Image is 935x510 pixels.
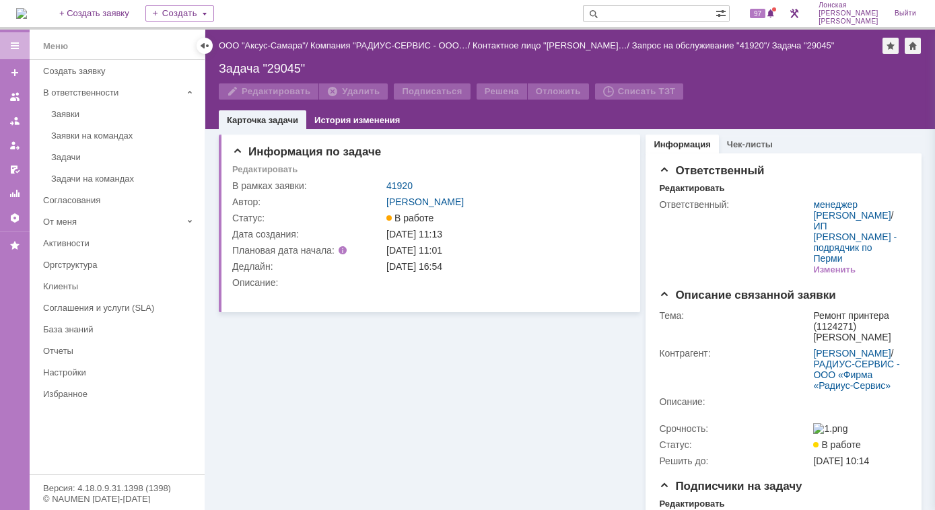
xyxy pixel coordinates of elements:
a: Задачи на командах [46,168,202,189]
div: Оргструктура [43,260,197,270]
div: [DATE] 11:01 [386,245,623,256]
a: Перейти в интерфейс администратора [786,5,802,22]
span: 97 [750,9,765,18]
div: Тема: [659,310,810,321]
div: Плановая дата начала: [232,245,368,256]
div: Сделать домашней страницей [905,38,921,54]
div: Дедлайн: [232,261,384,272]
div: / [473,40,632,50]
a: Компания "РАДИУС-СЕРВИС - ООО… [310,40,468,50]
div: Задача "29045" [219,62,922,75]
div: Задачи [51,152,197,162]
a: История изменения [314,115,400,125]
div: © NAUMEN [DATE]-[DATE] [43,495,191,503]
a: Задачи [46,147,202,168]
span: Лонская [819,1,878,9]
span: Ответственный [659,164,764,177]
div: Заявки [51,109,197,119]
div: Версия: 4.18.0.9.31.1398 (1398) [43,484,191,493]
div: [DATE] 11:13 [386,229,623,240]
div: Активности [43,238,197,248]
div: Добавить в избранное [882,38,899,54]
a: Создать заявку [38,61,202,81]
a: [PERSON_NAME] [386,196,464,207]
div: Ремонт принтера (1124271) [PERSON_NAME] [813,310,903,342]
a: Активности [38,233,202,254]
div: Избранное [43,389,182,399]
div: [DATE] 16:54 [386,261,623,272]
div: Скрыть меню [197,38,213,54]
div: Изменить [813,264,856,275]
div: Задача "29045" [772,40,835,50]
img: 1.png [813,423,847,434]
div: / [219,40,310,50]
div: База знаний [43,324,197,334]
span: В работе [813,439,860,450]
div: Меню [43,38,68,54]
a: База знаний [38,319,202,340]
a: Карточка задачи [227,115,298,125]
a: Мои согласования [4,159,26,180]
a: Отчеты [38,340,202,361]
a: Отчеты [4,183,26,205]
div: Настройки [43,367,197,377]
a: Мои заявки [4,135,26,156]
div: Редактировать [659,183,724,194]
div: Соглашения и услуги (SLA) [43,303,197,313]
a: Заявки на командах [4,86,26,108]
a: менеджер [PERSON_NAME] [813,199,891,221]
a: Информация [654,139,710,149]
div: Статус: [659,439,810,450]
span: Расширенный поиск [716,6,729,19]
a: Запрос на обслуживание "41920" [632,40,767,50]
a: Оргструктура [38,254,202,275]
div: Ответственный: [659,199,810,210]
span: [DATE] 10:14 [813,456,869,466]
span: [PERSON_NAME] [819,9,878,17]
div: Задачи на командах [51,174,197,184]
div: Редактировать [659,499,724,509]
a: ИП [PERSON_NAME] - подрядчик по Перми [813,221,897,264]
a: Клиенты [38,276,202,297]
div: Контрагент: [659,348,810,359]
a: 41920 [386,180,413,191]
div: В ответственности [43,87,182,98]
a: Перейти на домашнюю страницу [16,8,27,19]
div: В рамках заявки: [232,180,384,191]
div: / [813,199,903,264]
div: / [632,40,772,50]
div: Статус: [232,213,384,223]
span: [PERSON_NAME] [819,17,878,26]
span: Подписчики на задачу [659,480,802,493]
a: Согласования [38,190,202,211]
a: Чек-листы [727,139,773,149]
div: Автор: [232,196,384,207]
a: ООО "Аксус-Самара" [219,40,306,50]
div: / [310,40,473,50]
a: Заявки в моей ответственности [4,110,26,132]
div: Заявки на командах [51,131,197,141]
div: Клиенты [43,281,197,291]
span: В работе [386,213,434,223]
div: Редактировать [232,164,298,175]
a: РАДИУС-СЕРВИС - ООО «Фирма «Радиус-Сервис» [813,359,899,391]
a: Заявки на командах [46,125,202,146]
div: Описание: [232,277,625,288]
div: Срочность: [659,423,810,434]
div: Дата создания: [232,229,384,240]
div: Согласования [43,195,197,205]
div: Отчеты [43,346,197,356]
a: Соглашения и услуги (SLA) [38,297,202,318]
div: От меня [43,217,182,227]
div: Описание: [659,396,905,407]
a: Заявки [46,104,202,124]
a: [PERSON_NAME] [813,348,891,359]
a: Создать заявку [4,62,26,83]
a: Контактное лицо "[PERSON_NAME]… [473,40,627,50]
span: Описание связанной заявки [659,289,835,301]
a: Настройки [4,207,26,229]
div: Создать [145,5,214,22]
a: Настройки [38,362,202,383]
div: Создать заявку [43,66,197,76]
span: Информация по задаче [232,145,381,158]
